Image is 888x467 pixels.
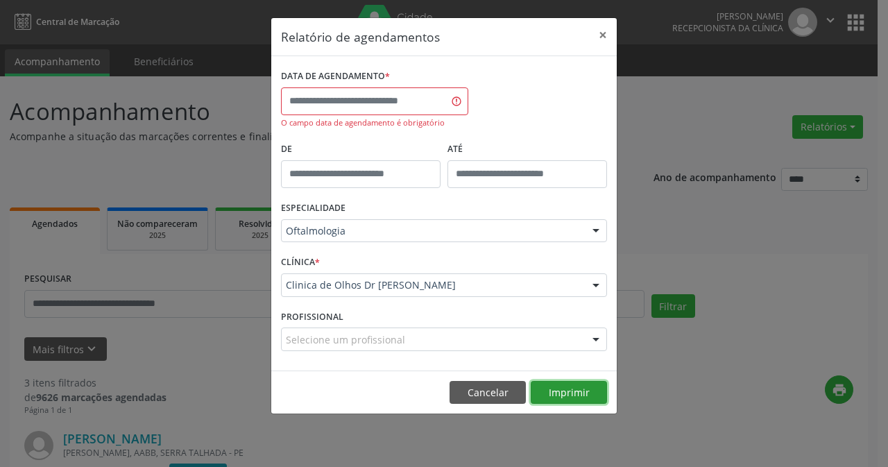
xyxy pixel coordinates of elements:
[281,252,320,273] label: CLÍNICA
[281,198,345,219] label: ESPECIALIDADE
[447,139,607,160] label: ATÉ
[450,381,526,405] button: Cancelar
[589,18,617,52] button: Close
[281,139,441,160] label: De
[281,28,440,46] h5: Relatório de agendamentos
[281,66,390,87] label: DATA DE AGENDAMENTO
[286,278,579,292] span: Clinica de Olhos Dr [PERSON_NAME]
[286,224,579,238] span: Oftalmologia
[531,381,607,405] button: Imprimir
[281,307,343,328] label: PROFISSIONAL
[286,332,405,347] span: Selecione um profissional
[281,117,468,129] div: O campo data de agendamento é obrigatório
